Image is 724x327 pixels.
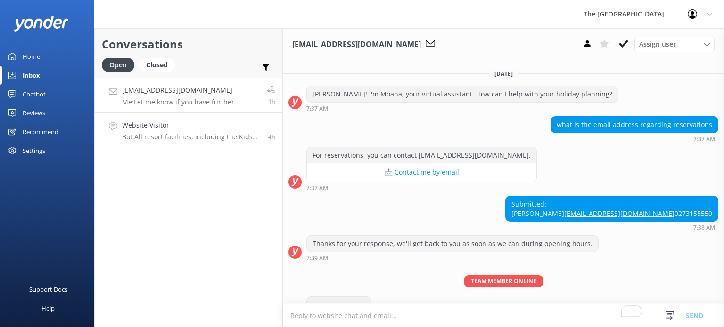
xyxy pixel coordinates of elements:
[551,117,718,133] div: what is the email address regarding reservations
[505,224,718,231] div: 01:38pm 18-Aug-2025 (UTC -10:00) Pacific/Honolulu
[306,255,599,261] div: 01:39pm 18-Aug-2025 (UTC -10:00) Pacific/Honolulu
[23,104,45,122] div: Reviews
[306,184,537,191] div: 01:37pm 18-Aug-2025 (UTC -10:00) Pacific/Honolulu
[122,120,261,130] h4: Website Visitor
[23,47,40,66] div: Home
[122,133,261,141] p: Bot: All resort facilities, including the Kids Club, are reserved exclusively for in-house guests...
[307,86,618,102] div: [PERSON_NAME]! I'm Moana, your virtual assistant. How can I help with your holiday planning?
[29,280,67,299] div: Support Docs
[268,133,275,141] span: 11:32am 18-Aug-2025 (UTC -10:00) Pacific/Honolulu
[489,70,518,78] span: [DATE]
[102,35,275,53] h2: Conversations
[14,16,68,31] img: yonder-white-logo.png
[95,78,282,113] a: [EMAIL_ADDRESS][DOMAIN_NAME]Me:Let me know if you have further questions , I am happy to assist y...
[41,299,55,318] div: Help
[139,59,180,70] a: Closed
[306,185,328,191] strong: 7:37 AM
[639,39,676,49] span: Assign user
[102,58,134,72] div: Open
[102,59,139,70] a: Open
[23,122,58,141] div: Recommend
[306,255,328,261] strong: 7:39 AM
[23,85,46,104] div: Chatbot
[139,58,175,72] div: Closed
[23,141,45,160] div: Settings
[268,97,275,105] span: 01:43pm 18-Aug-2025 (UTC -10:00) Pacific/Honolulu
[634,37,715,52] div: Assign User
[551,136,718,142] div: 01:37pm 18-Aug-2025 (UTC -10:00) Pacific/Honolulu
[306,105,618,112] div: 01:37pm 18-Aug-2025 (UTC -10:00) Pacific/Honolulu
[693,136,715,142] strong: 7:37 AM
[122,98,260,106] p: Me: Let me know if you have further questions , I am happy to assist you further.
[95,113,282,148] a: Website VisitorBot:All resort facilities, including the Kids Club, are reserved exclusively for i...
[292,39,421,51] h3: [EMAIL_ADDRESS][DOMAIN_NAME]
[307,297,371,313] div: [PERSON_NAME]
[122,85,260,96] h4: [EMAIL_ADDRESS][DOMAIN_NAME]
[693,225,715,231] strong: 7:38 AM
[283,304,724,327] textarea: To enrich screen reader interactions, please activate Accessibility in Grammarly extension settings
[564,209,675,218] a: [EMAIL_ADDRESS][DOMAIN_NAME]
[506,196,718,221] div: Submitted: [PERSON_NAME] 0273155550
[306,106,328,112] strong: 7:37 AM
[307,163,536,182] button: 📩 Contact me by email
[23,66,40,85] div: Inbox
[464,275,543,287] span: Team member online
[307,236,598,252] div: Thanks for your response, we'll get back to you as soon as we can during opening hours.
[307,147,536,163] div: For reservations, you can contact [EMAIL_ADDRESS][DOMAIN_NAME].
